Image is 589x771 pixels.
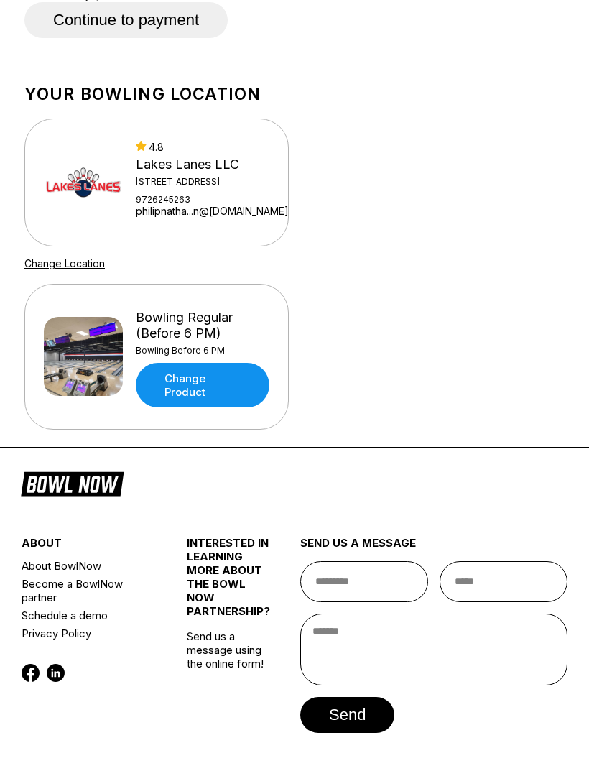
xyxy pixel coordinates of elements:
[136,176,289,187] div: [STREET_ADDRESS]
[44,143,123,222] img: Lakes Lanes LLC
[300,697,394,733] button: send
[24,2,228,38] button: Continue to payment
[24,257,105,269] a: Change Location
[136,345,269,356] div: Bowling Before 6 PM
[136,141,289,153] div: 4.8
[44,317,123,396] img: Bowling Regular (Before 6 PM)
[22,606,155,624] a: Schedule a demo
[24,84,565,104] h1: Your bowling location
[136,205,289,217] a: philipnatha...n@[DOMAIN_NAME]
[22,575,155,606] a: Become a BowlNow partner
[136,310,269,341] div: Bowling Regular (Before 6 PM)
[22,536,155,557] div: about
[22,557,155,575] a: About BowlNow
[136,363,269,407] a: Change Product
[22,624,155,642] a: Privacy Policy
[136,194,289,205] div: 9726245263
[136,157,289,172] div: Lakes Lanes LLC
[300,536,567,561] div: send us a message
[187,536,269,629] div: INTERESTED IN LEARNING MORE ABOUT THE BOWL NOW PARTNERSHIP?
